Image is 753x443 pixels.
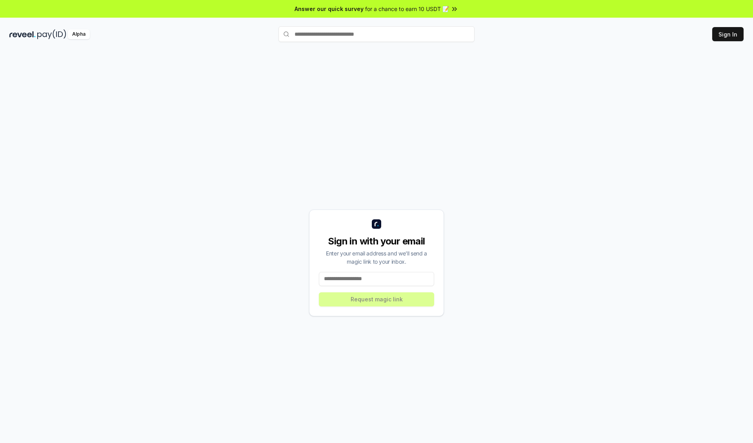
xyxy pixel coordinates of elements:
div: Enter your email address and we’ll send a magic link to your inbox. [319,249,434,266]
div: Alpha [68,29,90,39]
span: Answer our quick survey [295,5,364,13]
img: logo_small [372,219,381,229]
button: Sign In [712,27,744,41]
span: for a chance to earn 10 USDT 📝 [365,5,449,13]
img: reveel_dark [9,29,36,39]
div: Sign in with your email [319,235,434,248]
img: pay_id [37,29,66,39]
